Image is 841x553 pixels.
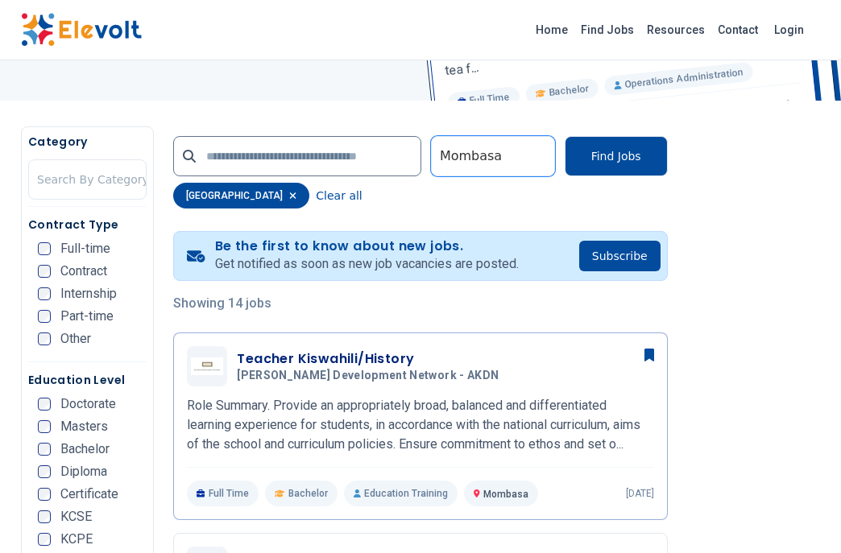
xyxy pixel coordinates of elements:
button: Find Jobs [565,136,668,176]
input: Diploma [38,465,51,478]
span: Diploma [60,465,107,478]
h5: Contract Type [28,217,147,233]
input: Certificate [38,488,51,501]
span: [PERSON_NAME] Development Network - AKDN [237,369,499,383]
span: Internship [60,287,117,300]
input: Full-time [38,242,51,255]
span: Doctorate [60,398,116,411]
p: Education Training [344,481,458,506]
input: Bachelor [38,443,51,456]
span: Bachelor [60,443,110,456]
input: Part-time [38,310,51,323]
span: Part-time [60,310,114,323]
a: Find Jobs [574,17,640,43]
button: Subscribe [579,241,661,271]
p: Get notified as soon as new job vacancies are posted. [215,254,519,274]
p: Showing 14 jobs [173,294,667,313]
button: Clear all [316,183,362,208]
a: Home [529,17,574,43]
a: Resources [640,17,711,43]
h5: Category [28,134,147,150]
h5: Education Level [28,372,147,388]
input: KCPE [38,533,51,546]
p: Full Time [187,481,259,506]
a: Login [764,14,814,46]
input: Internship [38,287,51,300]
img: Aga Khan Development Network - AKDN [191,357,223,376]
input: Other [38,332,51,345]
input: KCSE [38,510,51,523]
p: [DATE] [626,487,654,500]
span: Full-time [60,242,110,255]
span: KCPE [60,533,93,546]
span: Certificate [60,488,118,501]
input: Contract [38,265,51,278]
img: Elevolt [21,13,142,47]
a: Aga Khan Development Network - AKDNTeacher Kiswahili/History[PERSON_NAME] Development Network - A... [187,346,653,506]
input: Masters [38,420,51,433]
input: Doctorate [38,398,51,411]
span: KCSE [60,510,92,523]
span: Contract [60,265,107,278]
span: Mombasa [483,489,528,500]
iframe: Chat Widget [760,476,841,553]
a: Contact [711,17,764,43]
span: Masters [60,420,108,433]
span: Other [60,332,91,345]
p: Role Summary. Provide an appropriately broad, balanced and differentiated learning experience for... [187,396,653,454]
h4: Be the first to know about new jobs. [215,238,519,254]
span: Bachelor [288,487,328,500]
h3: Teacher Kiswahili/History [237,349,505,369]
div: [GEOGRAPHIC_DATA] [173,183,309,208]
